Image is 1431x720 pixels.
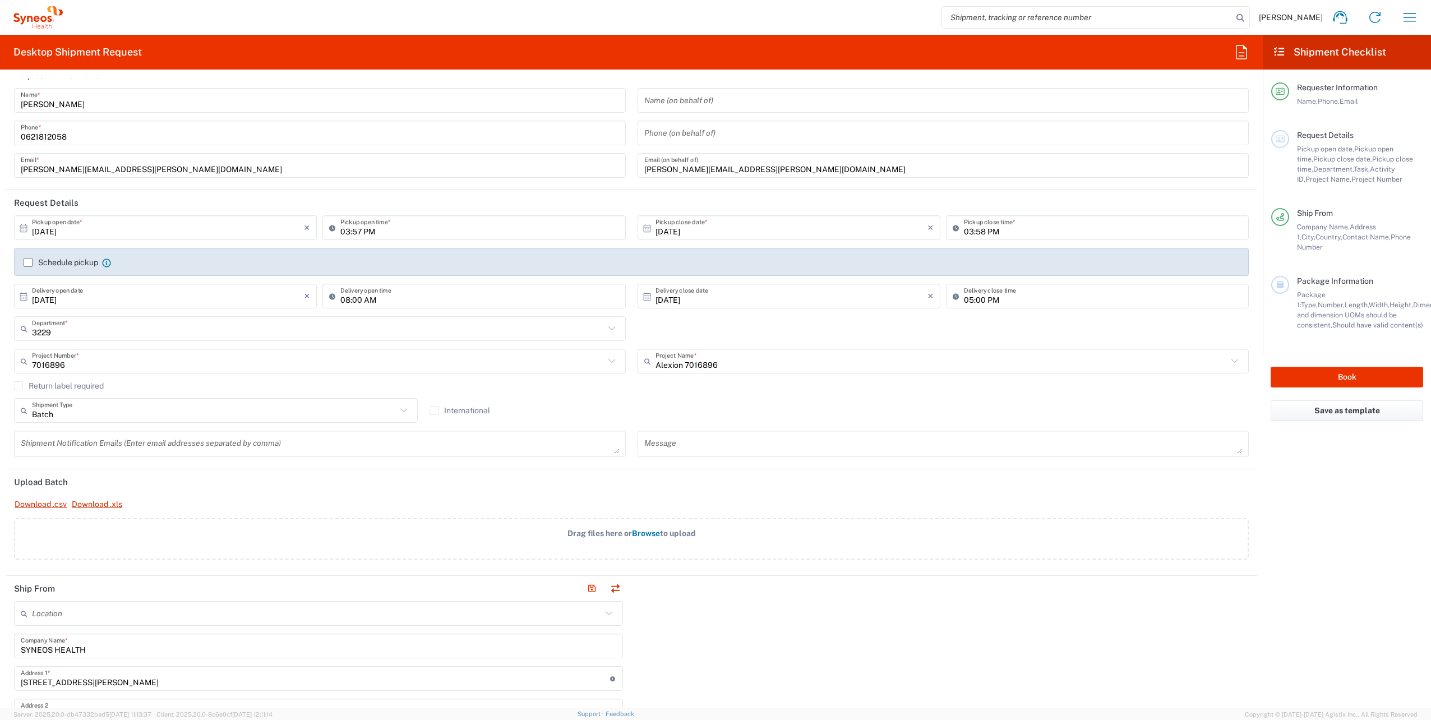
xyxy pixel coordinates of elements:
[1297,290,1326,309] span: Package 1:
[1369,301,1390,309] span: Width,
[660,529,696,538] span: to upload
[1245,709,1418,719] span: Copyright © [DATE]-[DATE] Agistix Inc., All Rights Reserved
[1301,301,1318,309] span: Type,
[567,529,632,538] span: Drag files here or
[1340,97,1358,105] span: Email
[1297,276,1373,285] span: Package Information
[1297,209,1333,218] span: Ship From
[927,287,934,305] i: ×
[1297,97,1318,105] span: Name,
[632,529,660,538] span: Browse
[1297,223,1350,231] span: Company Name,
[109,711,151,718] span: [DATE] 11:13:37
[1313,155,1372,163] span: Pickup close date,
[14,381,104,390] label: Return label required
[1301,233,1315,241] span: City,
[1315,233,1342,241] span: Country,
[1318,97,1340,105] span: Phone,
[1345,301,1369,309] span: Length,
[1390,301,1413,309] span: Height,
[1271,367,1423,387] button: Book
[1332,321,1423,329] span: Should have valid content(s)
[71,495,123,514] a: Download .xls
[14,495,67,514] a: Download .csv
[1305,175,1351,183] span: Project Name,
[156,711,273,718] span: Client: 2025.20.0-8c6e0cf
[1342,233,1391,241] span: Contact Name,
[927,219,934,237] i: ×
[1297,145,1354,153] span: Pickup open date,
[14,583,55,594] h2: Ship From
[1297,131,1354,140] span: Request Details
[578,710,606,717] a: Support
[1273,45,1386,59] h2: Shipment Checklist
[304,287,310,305] i: ×
[430,406,490,415] label: International
[1354,165,1370,173] span: Task,
[606,710,634,717] a: Feedback
[1351,175,1402,183] span: Project Number
[1271,400,1423,421] button: Save as template
[13,45,142,59] h2: Desktop Shipment Request
[1259,12,1323,22] span: [PERSON_NAME]
[1318,301,1345,309] span: Number,
[14,197,79,209] h2: Request Details
[1297,83,1378,92] span: Requester Information
[942,7,1232,28] input: Shipment, tracking or reference number
[304,219,310,237] i: ×
[24,258,98,267] label: Schedule pickup
[232,711,273,718] span: [DATE] 12:11:14
[1313,165,1354,173] span: Department,
[14,477,68,488] h2: Upload Batch
[13,711,151,718] span: Server: 2025.20.0-db47332bad5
